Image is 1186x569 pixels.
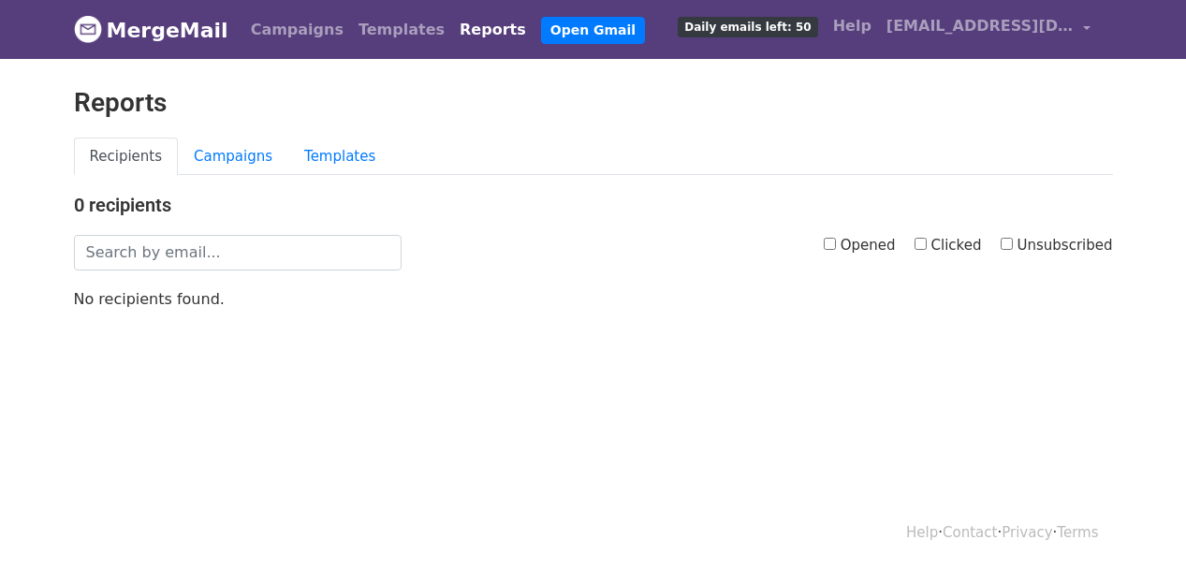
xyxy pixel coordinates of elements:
[351,11,452,49] a: Templates
[243,11,351,49] a: Campaigns
[915,235,982,256] label: Clicked
[541,17,645,44] a: Open Gmail
[678,17,817,37] span: Daily emails left: 50
[178,138,288,176] a: Campaigns
[1001,238,1013,250] input: Unsubscribed
[74,15,102,43] img: MergeMail logo
[74,289,1113,309] p: No recipients found.
[74,194,1113,216] h4: 0 recipients
[1002,524,1052,541] a: Privacy
[879,7,1098,51] a: [EMAIL_ADDRESS][DOMAIN_NAME]
[74,138,179,176] a: Recipients
[886,15,1074,37] span: [EMAIL_ADDRESS][DOMAIN_NAME]
[1057,524,1098,541] a: Terms
[826,7,879,45] a: Help
[824,235,896,256] label: Opened
[1001,235,1113,256] label: Unsubscribed
[74,10,228,50] a: MergeMail
[288,138,391,176] a: Templates
[915,238,927,250] input: Clicked
[452,11,534,49] a: Reports
[74,87,1113,119] h2: Reports
[906,524,938,541] a: Help
[670,7,825,45] a: Daily emails left: 50
[74,235,402,270] input: Search by email...
[943,524,997,541] a: Contact
[824,238,836,250] input: Opened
